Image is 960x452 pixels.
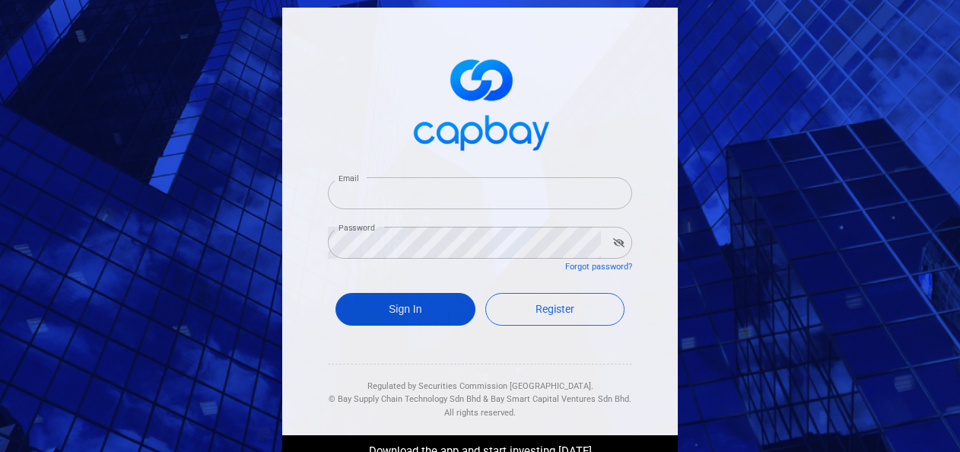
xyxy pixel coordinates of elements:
a: Register [485,293,625,326]
label: Email [339,173,358,184]
span: Bay Smart Capital Ventures Sdn Bhd. [491,394,631,404]
img: logo [404,46,556,159]
button: Sign In [335,293,475,326]
a: Forgot password? [565,262,632,272]
span: © Bay Supply Chain Technology Sdn Bhd [329,394,481,404]
span: Register [536,303,574,315]
label: Password [339,222,375,234]
div: Regulated by Securities Commission [GEOGRAPHIC_DATA]. & All rights reserved. [328,364,632,420]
